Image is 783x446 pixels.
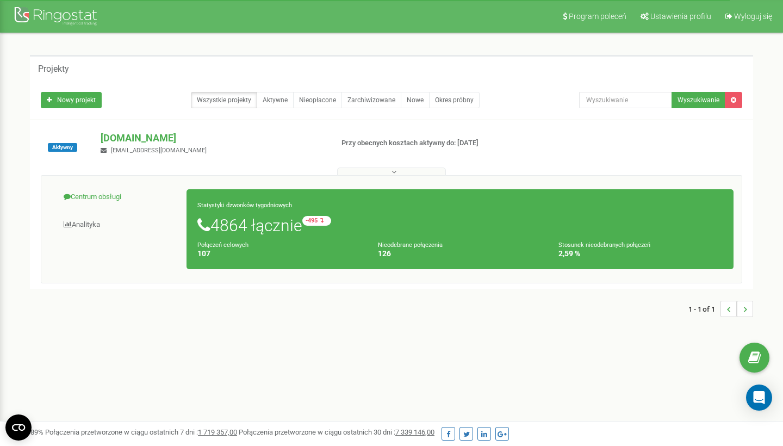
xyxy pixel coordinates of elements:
p: [DOMAIN_NAME] [101,131,324,145]
a: Zarchiwizowane [341,92,401,108]
small: Nieodebrane połączenia [378,241,443,249]
u: 7 339 146,00 [395,428,434,436]
a: Nowe [401,92,430,108]
input: Wyszukiwanie [579,92,672,108]
h4: 107 [197,250,362,258]
small: Stosunek nieodebranych połączeń [558,241,650,249]
span: Program poleceń [569,12,626,21]
span: Połączenia przetworzone w ciągu ostatnich 7 dni : [45,428,237,436]
a: Nieopłacone [293,92,342,108]
h4: 2,59 % [558,250,723,258]
span: Aktywny [48,143,77,152]
a: Analityka [49,212,187,238]
h5: Projekty [38,64,69,74]
p: Przy obecnych kosztach aktywny do: [DATE] [341,138,505,148]
h4: 126 [378,250,542,258]
small: -495 [302,216,331,226]
small: Statystyki dzwonków tygodniowych [197,202,292,209]
h1: 4864 łącznie [197,216,723,234]
a: Wszystkie projekty [191,92,257,108]
small: Połączeń celowych [197,241,248,249]
span: [EMAIL_ADDRESS][DOMAIN_NAME] [111,147,207,154]
a: Nowy projekt [41,92,102,108]
div: Open Intercom Messenger [746,385,772,411]
span: 1 - 1 of 1 [688,301,720,317]
span: Połączenia przetworzone w ciągu ostatnich 30 dni : [239,428,434,436]
a: Centrum obsługi [49,184,187,210]
button: Wyszukiwanie [672,92,725,108]
span: Ustawienia profilu [650,12,711,21]
button: Open CMP widget [5,414,32,441]
span: Wyloguj się [734,12,772,21]
u: 1 719 357,00 [198,428,237,436]
nav: ... [688,290,753,328]
a: Okres próbny [429,92,480,108]
a: Aktywne [257,92,294,108]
